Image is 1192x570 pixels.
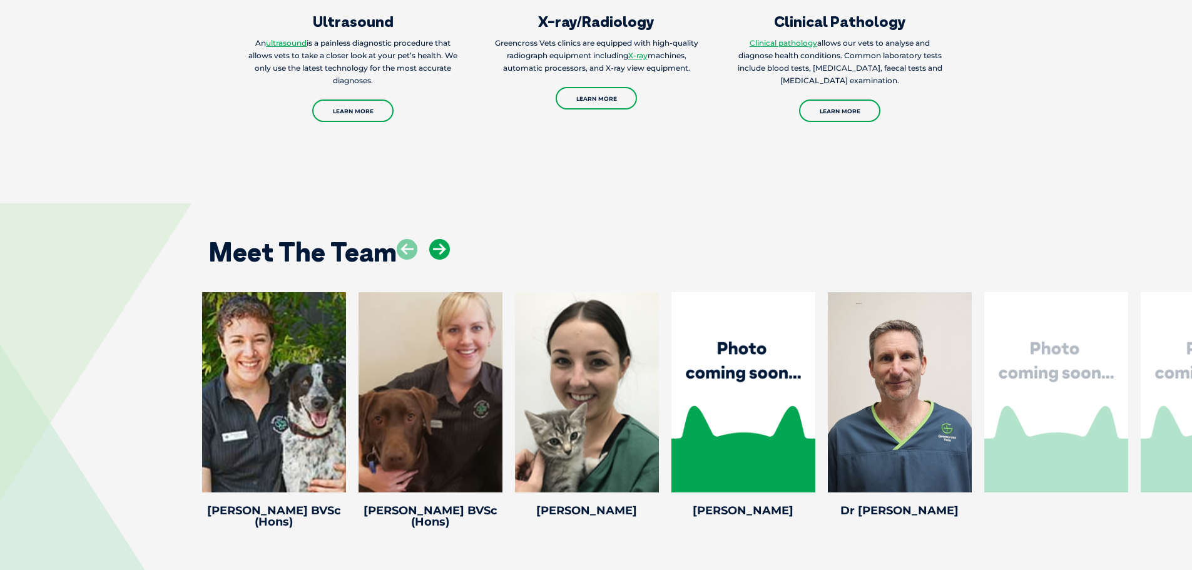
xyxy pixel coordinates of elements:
a: Learn More [799,99,880,122]
button: Search [1168,57,1180,69]
h4: [PERSON_NAME] [671,505,815,516]
h3: Clinical Pathology [733,14,947,29]
h2: Meet The Team [208,239,397,265]
a: X-ray [628,51,648,60]
h4: Dr [PERSON_NAME] [828,505,972,516]
a: Learn More [556,87,637,109]
h4: [PERSON_NAME] BVSc (Hons) [359,505,502,527]
p: allows our vets to analyse and diagnose health conditions. Common laboratory tests include blood ... [733,37,947,87]
h4: [PERSON_NAME] BVSc (Hons) [202,505,346,527]
h3: Ultrasound [246,14,461,29]
a: ultrasound [266,38,307,48]
p: Greencross Vets clinics are equipped with high-quality radiograph equipment including machines, a... [489,37,704,74]
a: Learn More [312,99,394,122]
h3: X-ray/Radiology [489,14,704,29]
p: An is a painless diagnostic procedure that allows vets to take a closer look at your pet’s health... [246,37,461,87]
a: Clinical pathology [750,38,817,48]
h4: [PERSON_NAME] [515,505,659,516]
